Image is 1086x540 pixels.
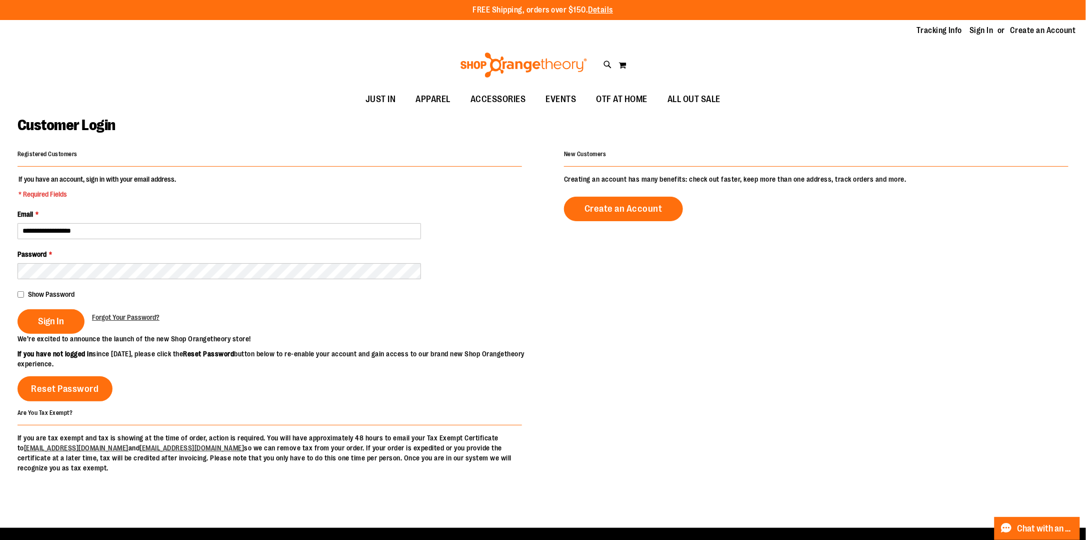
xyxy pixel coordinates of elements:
span: ACCESSORIES [470,88,526,111]
span: Forgot Your Password? [92,313,159,321]
span: ALL OUT SALE [667,88,720,111]
span: Chat with an Expert [1017,524,1074,533]
p: Creating an account has many benefits: check out faster, keep more than one address, track orders... [564,174,1068,184]
p: since [DATE], please click the button below to re-enable your account and gain access to our bran... [17,349,543,369]
span: * Required Fields [18,189,176,199]
a: [EMAIL_ADDRESS][DOMAIN_NAME] [24,444,128,452]
a: Sign In [970,25,994,36]
a: Create an Account [1010,25,1076,36]
img: Shop Orangetheory [459,53,588,78]
p: FREE Shipping, orders over $150. [473,5,613,16]
p: If you are tax exempt and tax is showing at the time of order, action is required. You will have ... [17,433,522,473]
p: We’re excited to announce the launch of the new Shop Orangetheory store! [17,334,543,344]
span: Customer Login [17,117,115,134]
span: Password [17,250,46,258]
strong: Are You Tax Exempt? [17,409,73,416]
span: Create an Account [584,203,662,214]
strong: Reset Password [183,350,234,358]
span: OTF AT HOME [596,88,648,111]
span: APPAREL [416,88,451,111]
span: Reset Password [31,383,99,394]
span: Email [17,210,33,218]
legend: If you have an account, sign in with your email address. [17,174,177,199]
a: Details [588,6,613,15]
a: Tracking Info [916,25,962,36]
span: Show Password [28,290,74,298]
a: Create an Account [564,197,683,221]
button: Sign In [17,309,84,334]
a: [EMAIL_ADDRESS][DOMAIN_NAME] [140,444,244,452]
span: Sign In [38,316,64,327]
a: Forgot Your Password? [92,312,159,322]
strong: If you have not logged in [17,350,93,358]
strong: New Customers [564,151,606,158]
button: Chat with an Expert [994,517,1080,540]
a: Reset Password [17,376,112,401]
strong: Registered Customers [17,151,77,158]
span: EVENTS [546,88,576,111]
span: JUST IN [365,88,396,111]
